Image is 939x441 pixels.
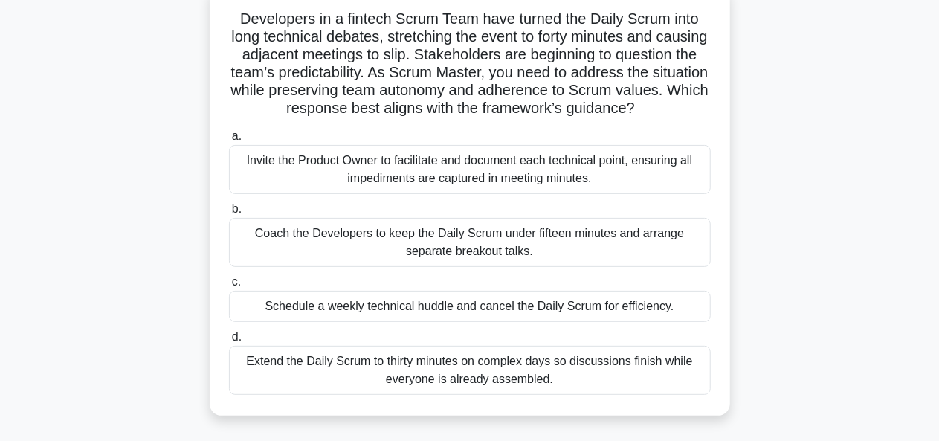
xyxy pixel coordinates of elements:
span: d. [232,330,242,343]
span: a. [232,129,242,142]
h5: Developers in a fintech Scrum Team have turned the Daily Scrum into long technical debates, stret... [228,10,712,118]
div: Invite the Product Owner to facilitate and document each technical point, ensuring all impediment... [229,145,711,194]
span: c. [232,275,241,288]
div: Coach the Developers to keep the Daily Scrum under fifteen minutes and arrange separate breakout ... [229,218,711,267]
span: b. [232,202,242,215]
div: Schedule a weekly technical huddle and cancel the Daily Scrum for efficiency. [229,291,711,322]
div: Extend the Daily Scrum to thirty minutes on complex days so discussions finish while everyone is ... [229,346,711,395]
